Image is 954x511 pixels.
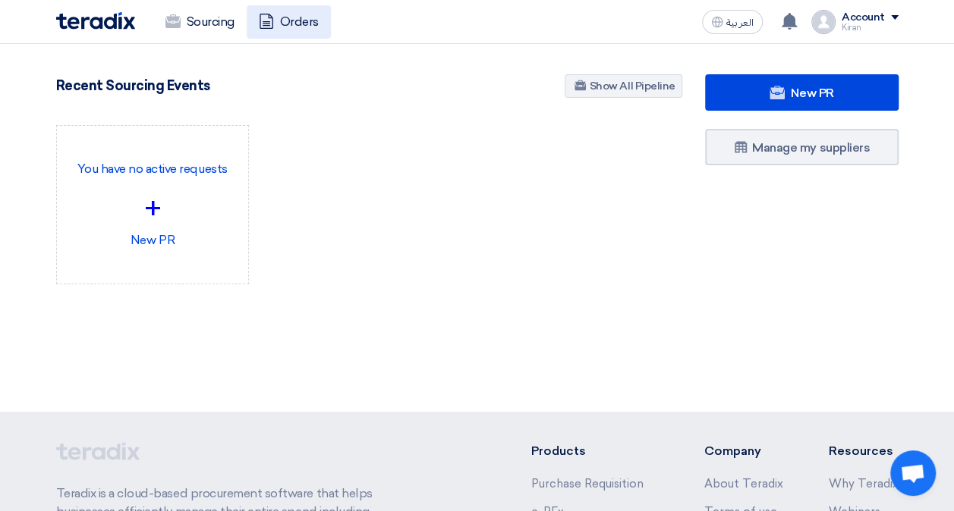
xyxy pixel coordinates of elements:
li: Company [704,442,783,460]
a: Manage my suppliers [705,129,899,165]
img: Teradix logo [56,12,135,30]
h4: Recent Sourcing Events [56,77,210,94]
div: + [69,186,237,231]
div: Kiran [842,24,899,32]
li: Resources [829,442,899,460]
div: Open chat [890,450,936,496]
span: العربية [726,17,754,28]
div: New PR [69,138,237,271]
div: Account [842,11,885,24]
a: About Teradix [704,477,783,491]
a: Sourcing [153,5,247,39]
p: You have no active requests [69,160,237,178]
a: Orders [247,5,331,39]
button: العربية [702,10,763,34]
a: Why Teradix [829,477,899,491]
a: Purchase Requisition [531,477,643,491]
li: Products [531,442,659,460]
a: Show All Pipeline [565,74,682,98]
img: profile_test.png [811,10,836,34]
span: New PR [791,86,833,100]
